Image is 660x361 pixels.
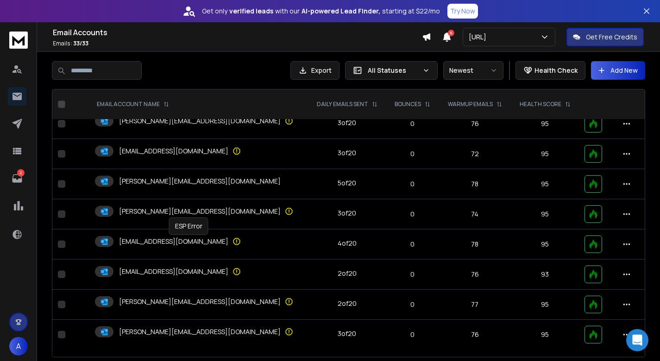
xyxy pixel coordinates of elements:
div: ESP Error [169,217,208,235]
a: 2 [8,169,26,188]
p: BOUNCES [395,101,421,108]
button: Health Check [515,61,585,80]
td: 93 [511,260,579,290]
td: 74 [439,199,511,229]
p: Get only with our starting at $22/mo [202,6,440,16]
p: [PERSON_NAME][EMAIL_ADDRESS][DOMAIN_NAME] [119,177,281,186]
p: Emails : [53,40,422,47]
p: 0 [392,300,433,309]
p: [EMAIL_ADDRESS][DOMAIN_NAME] [119,267,228,276]
span: 6 [448,30,454,36]
div: 4 of 20 [338,239,357,248]
p: Try Now [450,6,475,16]
p: 0 [392,209,433,219]
td: 72 [439,139,511,169]
div: 2 of 20 [338,299,357,308]
p: All Statuses [368,66,419,75]
p: [EMAIL_ADDRESS][DOMAIN_NAME] [119,146,228,156]
p: 2 [17,169,25,177]
div: EMAIL ACCOUNT NAME [97,101,169,108]
div: Open Intercom Messenger [626,329,648,351]
strong: verified leads [229,6,273,16]
td: 78 [439,169,511,199]
button: Try Now [447,4,478,19]
h1: Email Accounts [53,27,422,38]
p: Health Check [534,66,578,75]
td: 95 [511,229,579,260]
p: 0 [392,330,433,339]
span: 33 / 33 [73,39,88,47]
td: 78 [439,229,511,260]
p: [EMAIL_ADDRESS][DOMAIN_NAME] [119,237,228,246]
p: [URL] [469,32,490,42]
td: 95 [511,109,579,139]
p: [PERSON_NAME][EMAIL_ADDRESS][DOMAIN_NAME] [119,207,281,216]
p: 0 [392,149,433,158]
p: WARMUP EMAILS [448,101,493,108]
p: HEALTH SCORE [520,101,561,108]
td: 95 [511,139,579,169]
button: A [9,337,28,355]
td: 95 [511,169,579,199]
p: Get Free Credits [586,32,637,42]
td: 76 [439,260,511,290]
td: 95 [511,320,579,350]
div: 3 of 20 [338,148,356,158]
div: 3 of 20 [338,118,356,127]
p: 0 [392,179,433,189]
p: 0 [392,119,433,128]
button: Newest [443,61,503,80]
p: 0 [392,240,433,249]
img: logo [9,32,28,49]
td: 95 [511,199,579,229]
div: 2 of 20 [338,269,357,278]
p: DAILY EMAILS SENT [317,101,368,108]
strong: AI-powered Lead Finder, [302,6,380,16]
div: 3 of 20 [338,209,356,218]
p: [PERSON_NAME][EMAIL_ADDRESS][DOMAIN_NAME] [119,116,281,126]
button: Add New [591,61,645,80]
button: Export [290,61,339,80]
p: [PERSON_NAME][EMAIL_ADDRESS][DOMAIN_NAME] [119,327,281,336]
div: 3 of 20 [338,329,356,338]
td: 76 [439,320,511,350]
button: Get Free Credits [566,28,644,46]
p: 0 [392,270,433,279]
p: 0 [392,89,433,98]
td: 76 [439,109,511,139]
p: [PERSON_NAME][EMAIL_ADDRESS][DOMAIN_NAME] [119,297,281,306]
td: 77 [439,290,511,320]
div: 5 of 20 [338,178,356,188]
td: 95 [511,290,579,320]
